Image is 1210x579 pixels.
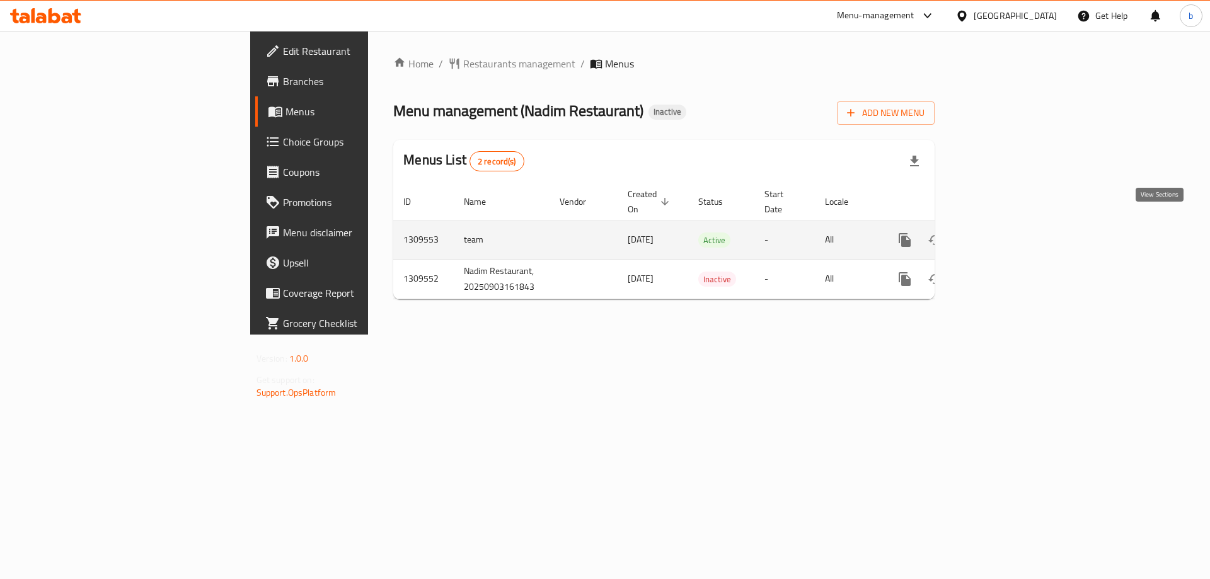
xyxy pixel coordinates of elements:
[283,225,442,240] span: Menu disclaimer
[403,151,524,171] h2: Menus List
[560,194,602,209] span: Vendor
[463,56,575,71] span: Restaurants management
[285,104,442,119] span: Menus
[403,194,427,209] span: ID
[698,194,739,209] span: Status
[648,105,686,120] div: Inactive
[283,285,442,301] span: Coverage Report
[698,233,730,248] span: Active
[754,259,815,299] td: -
[628,231,654,248] span: [DATE]
[255,66,452,96] a: Branches
[255,127,452,157] a: Choice Groups
[605,56,634,71] span: Menus
[255,308,452,338] a: Grocery Checklist
[393,56,935,71] nav: breadcrumb
[393,183,1021,299] table: enhanced table
[256,372,314,388] span: Get support on:
[255,36,452,66] a: Edit Restaurant
[256,350,287,367] span: Version:
[899,146,930,176] div: Export file
[454,221,550,259] td: team
[464,194,502,209] span: Name
[283,164,442,180] span: Coupons
[628,270,654,287] span: [DATE]
[580,56,585,71] li: /
[448,56,575,71] a: Restaurants management
[890,264,920,294] button: more
[837,101,935,125] button: Add New Menu
[974,9,1057,23] div: [GEOGRAPHIC_DATA]
[283,134,442,149] span: Choice Groups
[764,186,800,217] span: Start Date
[628,186,673,217] span: Created On
[880,183,1021,221] th: Actions
[255,278,452,308] a: Coverage Report
[393,96,643,125] span: Menu management ( Nadim Restaurant )
[283,74,442,89] span: Branches
[255,157,452,187] a: Coupons
[847,105,925,121] span: Add New Menu
[1189,9,1193,23] span: b
[470,156,524,168] span: 2 record(s)
[256,384,337,401] a: Support.OpsPlatform
[754,221,815,259] td: -
[289,350,309,367] span: 1.0.0
[255,217,452,248] a: Menu disclaimer
[837,8,914,23] div: Menu-management
[825,194,865,209] span: Locale
[470,151,524,171] div: Total records count
[283,316,442,331] span: Grocery Checklist
[920,264,950,294] button: Change Status
[283,43,442,59] span: Edit Restaurant
[255,187,452,217] a: Promotions
[454,259,550,299] td: Nadim Restaurant, 20250903161843
[815,259,880,299] td: All
[698,272,736,287] span: Inactive
[890,225,920,255] button: more
[815,221,880,259] td: All
[255,248,452,278] a: Upsell
[283,255,442,270] span: Upsell
[255,96,452,127] a: Menus
[283,195,442,210] span: Promotions
[648,106,686,117] span: Inactive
